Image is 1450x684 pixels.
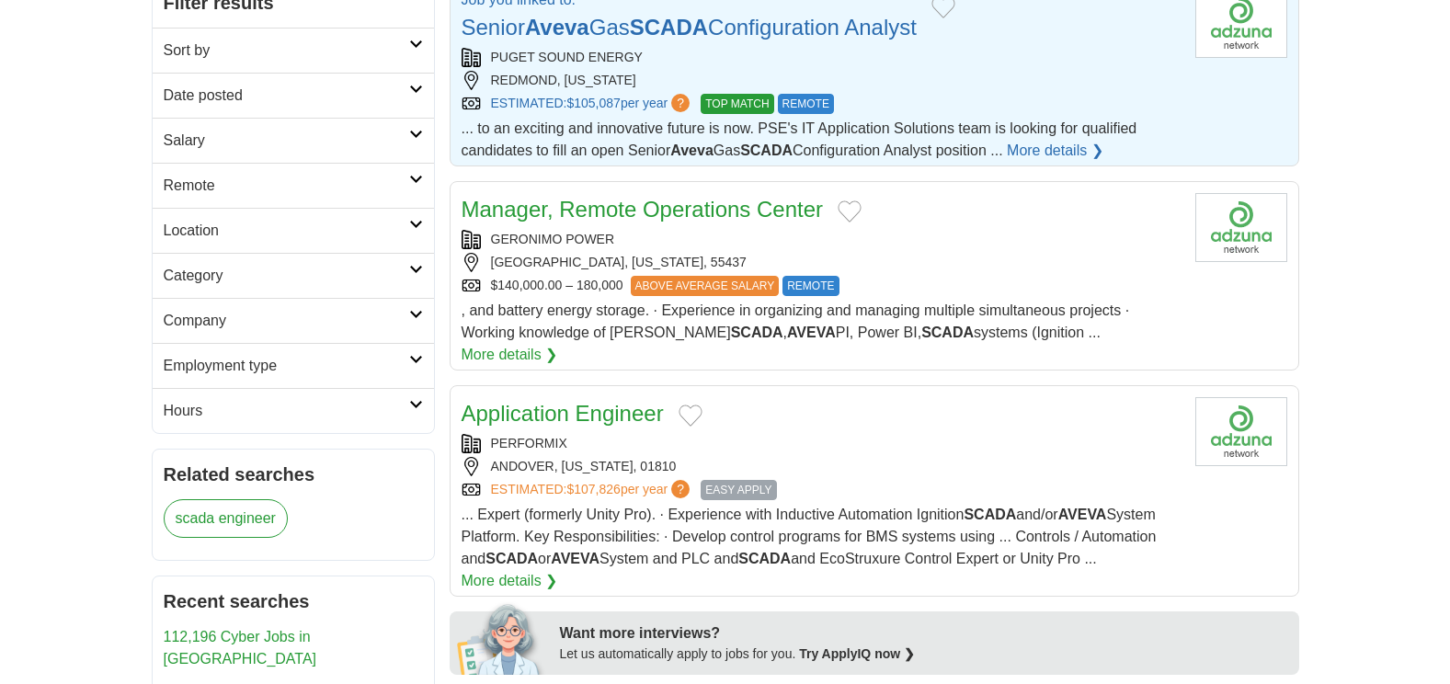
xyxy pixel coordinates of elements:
a: Salary [153,118,434,163]
div: REDMOND, [US_STATE] [462,71,1181,90]
strong: AVEVA [1058,507,1107,522]
img: Company logo [1195,397,1287,466]
div: Let us automatically apply to jobs for you. [560,644,1288,664]
div: PERFORMIX [462,434,1181,453]
h2: Location [164,220,409,242]
h2: Recent searches [164,587,423,615]
strong: SCADA [630,15,708,40]
h2: Category [164,265,409,287]
div: ANDOVER, [US_STATE], 01810 [462,457,1181,476]
strong: SCADA [740,142,793,158]
div: $140,000.00 – 180,000 [462,276,1181,296]
button: Add to favorite jobs [838,200,862,222]
a: Remote [153,163,434,208]
strong: AVEVA [787,325,836,340]
a: More details ❯ [462,570,558,592]
strong: SCADA [921,325,974,340]
a: Try ApplyIQ now ❯ [799,646,915,661]
span: TOP MATCH [701,94,773,114]
strong: SCADA [485,551,538,566]
span: , and battery energy storage. · Experience in organizing and managing multiple simultaneous proje... [462,302,1130,340]
a: Manager, Remote Operations Center [462,197,824,222]
img: Company logo [1195,193,1287,262]
span: REMOTE [782,276,839,296]
h2: Salary [164,130,409,152]
div: PUGET SOUND ENERGY [462,48,1181,67]
span: ABOVE AVERAGE SALARY [631,276,780,296]
a: Employment type [153,343,434,388]
span: ? [671,94,690,112]
a: Category [153,253,434,298]
h2: Date posted [164,85,409,107]
a: Sort by [153,28,434,73]
button: Add to favorite jobs [679,405,702,427]
div: GERONIMO POWER [462,230,1181,249]
h2: Hours [164,400,409,422]
a: Company [153,298,434,343]
a: 112,196 Cyber Jobs in [GEOGRAPHIC_DATA] [164,629,317,667]
strong: AVEVA [551,551,599,566]
a: Hours [153,388,434,433]
img: apply-iq-scientist.png [457,601,546,675]
a: Application Engineer [462,401,664,426]
strong: Aveva [670,142,714,158]
a: More details ❯ [1007,140,1103,162]
a: SeniorAvevaGasSCADAConfiguration Analyst [462,15,917,40]
span: ... Expert (formerly Unity Pro). · Experience with Inductive Automation Ignition and/or System Pl... [462,507,1157,566]
a: scada engineer [164,499,288,538]
a: Location [153,208,434,253]
span: REMOTE [778,94,834,114]
strong: SCADA [738,551,791,566]
div: Want more interviews? [560,622,1288,644]
strong: Aveva [525,15,589,40]
div: [GEOGRAPHIC_DATA], [US_STATE], 55437 [462,253,1181,272]
span: EASY APPLY [701,480,776,500]
a: More details ❯ [462,344,558,366]
h2: Remote [164,175,409,197]
strong: SCADA [731,325,783,340]
span: $105,087 [566,96,620,110]
span: $107,826 [566,482,620,496]
h2: Sort by [164,40,409,62]
strong: SCADA [964,507,1016,522]
a: ESTIMATED:$105,087per year? [491,94,694,114]
span: ... to an exciting and innovative future is now. PSE's IT Application Solutions team is looking f... [462,120,1137,158]
span: ? [671,480,690,498]
h2: Related searches [164,461,423,488]
a: ESTIMATED:$107,826per year? [491,480,694,500]
h2: Company [164,310,409,332]
a: Date posted [153,73,434,118]
h2: Employment type [164,355,409,377]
